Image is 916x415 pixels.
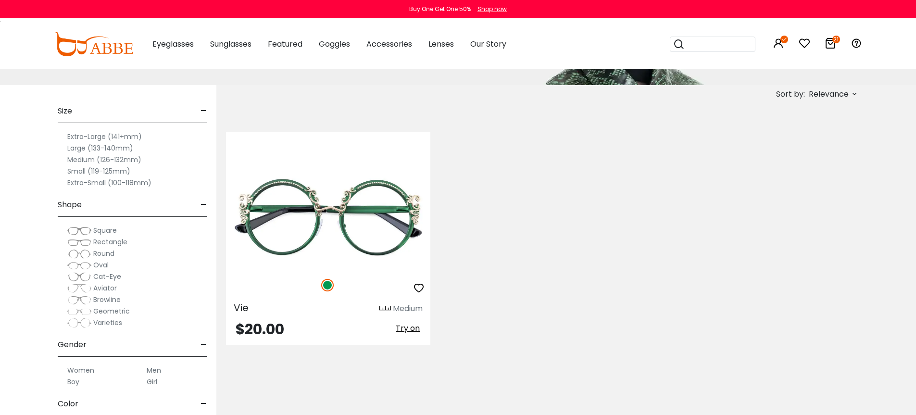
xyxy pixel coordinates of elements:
[234,301,249,314] span: Vie
[268,38,302,50] span: Featured
[152,38,194,50] span: Eyeglasses
[201,333,207,356] span: -
[366,38,412,50] span: Accessories
[396,323,420,334] span: Try on
[93,318,122,327] span: Varieties
[319,38,350,50] span: Goggles
[58,193,82,216] span: Shape
[67,365,94,376] label: Women
[809,86,849,103] span: Relevance
[477,5,507,13] div: Shop now
[67,261,91,270] img: Oval.png
[67,249,91,259] img: Round.png
[147,376,157,388] label: Girl
[93,272,121,281] span: Cat-Eye
[473,5,507,13] a: Shop now
[226,166,430,269] img: Green Vie - Metal ,Adjust Nose Pads
[67,238,91,247] img: Rectangle.png
[93,295,121,304] span: Browline
[58,100,72,123] span: Size
[58,333,87,356] span: Gender
[321,279,334,291] img: Green
[93,260,109,270] span: Oval
[67,307,91,316] img: Geometric.png
[67,154,141,165] label: Medium (126-132mm)
[379,305,391,313] img: size ruler
[428,38,454,50] span: Lenses
[67,226,91,236] img: Square.png
[67,318,91,328] img: Varieties.png
[67,131,142,142] label: Extra-Large (141+mm)
[393,322,423,335] button: Try on
[93,283,117,293] span: Aviator
[93,249,114,258] span: Round
[54,32,133,56] img: abbeglasses.com
[67,272,91,282] img: Cat-Eye.png
[93,306,130,316] span: Geometric
[776,88,805,100] span: Sort by:
[210,38,251,50] span: Sunglasses
[236,319,284,340] span: $20.00
[67,165,130,177] label: Small (119-125mm)
[67,376,79,388] label: Boy
[67,295,91,305] img: Browline.png
[409,5,471,13] div: Buy One Get One 50%
[93,226,117,235] span: Square
[832,36,840,43] i: 21
[147,365,161,376] label: Men
[93,237,127,247] span: Rectangle
[67,284,91,293] img: Aviator.png
[201,193,207,216] span: -
[393,303,423,314] div: Medium
[67,177,151,189] label: Extra-Small (100-118mm)
[470,38,506,50] span: Our Story
[67,142,133,154] label: Large (133-140mm)
[201,100,207,123] span: -
[825,39,836,50] a: 21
